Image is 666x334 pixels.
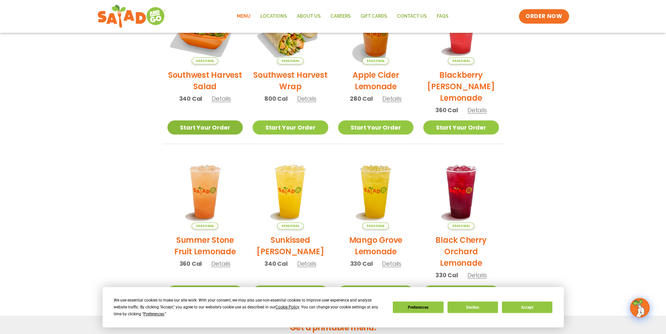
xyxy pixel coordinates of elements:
[180,259,202,268] span: 360 Cal
[392,9,432,24] a: Contact Us
[167,154,243,230] img: Product photo for Summer Stone Fruit Lemonade
[264,259,288,268] span: 340 Cal
[253,154,328,230] img: Product photo for Sunkissed Yuzu Lemonade
[631,299,649,317] img: wpChatIcon
[382,94,402,103] span: Details
[502,302,552,313] button: Accept
[467,106,487,114] span: Details
[253,285,328,300] a: Start Your Order
[297,260,316,268] span: Details
[256,9,292,24] a: Locations
[277,57,304,64] span: Seasonal
[292,9,326,24] a: About Us
[277,222,304,229] span: Seasonal
[253,120,328,135] a: Start Your Order
[393,302,443,313] button: Preferences
[143,312,164,316] span: Preferences
[423,69,499,104] h2: Blackberry [PERSON_NAME] Lemonade
[447,302,498,313] button: Decline
[423,285,499,300] a: Start Your Order
[114,297,385,318] div: We use essential cookies to make our site work. With your consent, we may also use non-essential ...
[423,154,499,230] img: Product photo for Black Cherry Orchard Lemonade
[326,9,356,24] a: Careers
[297,94,316,103] span: Details
[519,9,569,24] a: ORDER NOW
[167,69,243,92] h2: Southwest Harvest Salad
[179,94,202,103] span: 340 Cal
[423,234,499,269] h2: Black Cherry Orchard Lemonade
[167,285,243,300] a: Start Your Order
[432,9,453,24] a: FAQs
[525,12,562,20] span: ORDER NOW
[97,3,166,30] img: new-SAG-logo-768×292
[362,57,389,64] span: Seasonal
[264,94,288,103] span: 800 Cal
[338,69,414,92] h2: Apple Cider Lemonade
[467,271,487,279] span: Details
[167,120,243,135] a: Start Your Order
[276,305,299,309] span: Cookie Policy
[338,285,414,300] a: Start Your Order
[350,259,373,268] span: 330 Cal
[338,120,414,135] a: Start Your Order
[167,234,243,257] h2: Summer Stone Fruit Lemonade
[253,69,328,92] h2: Southwest Harvest Wrap
[423,120,499,135] a: Start Your Order
[232,9,453,24] nav: Menu
[162,322,504,333] h2: Get a printable menu:
[362,222,389,229] span: Seasonal
[192,57,218,64] span: Seasonal
[192,222,218,229] span: Seasonal
[103,287,564,327] div: Cookie Consent Prompt
[338,234,414,257] h2: Mango Grove Lemonade
[232,9,256,24] a: Menu
[356,9,392,24] a: GIFT CARDS
[448,57,474,64] span: Seasonal
[435,106,458,115] span: 360 Cal
[435,271,458,280] span: 330 Cal
[350,94,373,103] span: 280 Cal
[212,94,231,103] span: Details
[382,260,401,268] span: Details
[253,234,328,257] h2: Sunkissed [PERSON_NAME]
[211,260,231,268] span: Details
[338,154,414,230] img: Product photo for Mango Grove Lemonade
[448,222,474,229] span: Seasonal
